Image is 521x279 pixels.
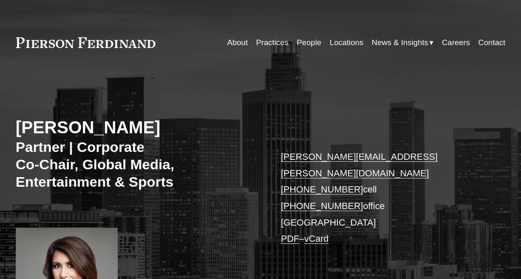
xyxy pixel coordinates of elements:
[281,152,438,178] a: [PERSON_NAME][EMAIL_ADDRESS][PERSON_NAME][DOMAIN_NAME]
[227,35,248,51] a: About
[372,35,434,51] a: folder dropdown
[372,36,428,50] span: News & Insights
[16,117,261,138] h2: [PERSON_NAME]
[16,138,240,191] h3: Partner | Corporate Co-Chair, Global Media, Entertainment & Sports
[330,35,363,51] a: Locations
[256,35,288,51] a: Practices
[442,35,470,51] a: Careers
[281,184,363,195] a: [PHONE_NUMBER]
[478,35,505,51] a: Contact
[281,233,299,244] a: PDF
[281,201,363,211] a: [PHONE_NUMBER]
[281,149,485,247] p: cell office [GEOGRAPHIC_DATA] –
[297,35,321,51] a: People
[304,233,329,244] a: vCard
